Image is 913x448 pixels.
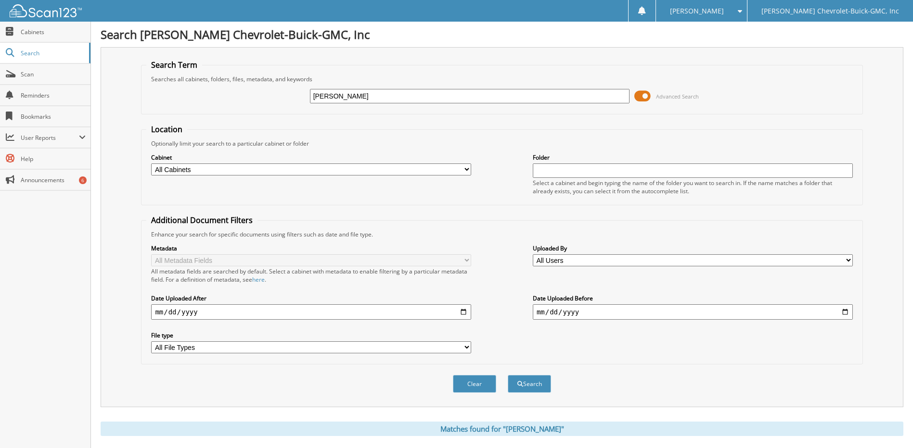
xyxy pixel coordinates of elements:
h1: Search [PERSON_NAME] Chevrolet-Buick-GMC, Inc [101,26,903,42]
button: Search [508,375,551,393]
input: start [151,304,471,320]
span: Help [21,155,86,163]
span: [PERSON_NAME] Chevrolet-Buick-GMC, Inc [761,8,899,14]
button: Clear [453,375,496,393]
label: Date Uploaded Before [533,294,853,302]
legend: Search Term [146,60,202,70]
span: Scan [21,70,86,78]
legend: Additional Document Filters [146,215,257,225]
label: File type [151,331,471,339]
div: All metadata fields are searched by default. Select a cabinet with metadata to enable filtering b... [151,267,471,284]
label: Date Uploaded After [151,294,471,302]
span: Reminders [21,91,86,100]
input: end [533,304,853,320]
img: scan123-logo-white.svg [10,4,82,17]
a: here [252,275,265,284]
span: Cabinets [21,28,86,36]
span: Bookmarks [21,112,86,121]
div: Matches found for "[PERSON_NAME]" [101,422,903,436]
label: Metadata [151,244,471,252]
label: Cabinet [151,153,471,162]
label: Folder [533,153,853,162]
span: [PERSON_NAME] [670,8,724,14]
div: Enhance your search for specific documents using filters such as date and file type. [146,230,857,238]
span: Announcements [21,176,86,184]
div: Select a cabinet and begin typing the name of the folder you want to search in. If the name match... [533,179,853,195]
div: Optionally limit your search to a particular cabinet or folder [146,139,857,148]
span: Advanced Search [656,93,699,100]
div: 6 [79,176,87,184]
span: Search [21,49,84,57]
legend: Location [146,124,187,135]
label: Uploaded By [533,244,853,252]
span: User Reports [21,134,79,142]
div: Searches all cabinets, folders, files, metadata, and keywords [146,75,857,83]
